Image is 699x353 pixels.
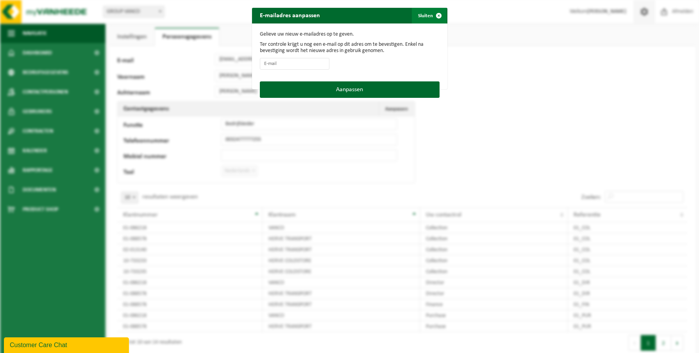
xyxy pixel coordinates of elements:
input: E-mail [260,58,329,70]
button: Aanpassen [260,81,440,98]
p: Gelieve uw nieuw e-mailadres op te geven. [260,31,440,38]
button: Sluiten [412,8,447,23]
iframe: chat widget [4,336,131,353]
h2: E-mailadres aanpassen [252,8,328,23]
p: Ter controle krijgt u nog een e-mail op dit adres om te bevestigen. Enkel na bevestiging wordt he... [260,41,440,54]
